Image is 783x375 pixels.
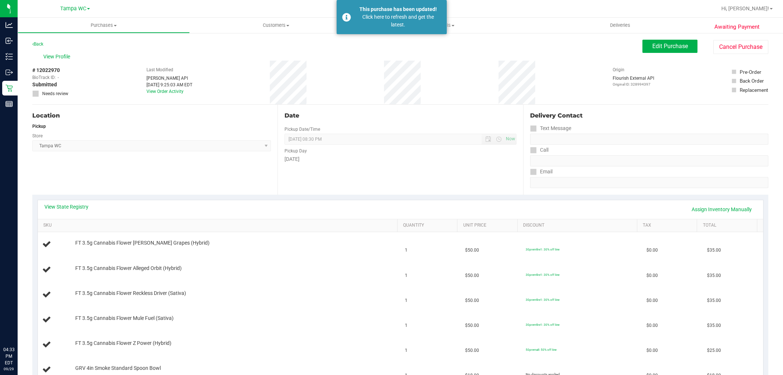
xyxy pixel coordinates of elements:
span: 30premfire1: 30% off line [526,298,559,302]
input: Format: (999) 999-9999 [530,155,768,166]
inline-svg: Inventory [6,53,13,60]
span: $25.00 [707,347,721,354]
span: $0.00 [646,347,658,354]
span: FT 3.5g Cannabis Flower [PERSON_NAME] Grapes (Hybrid) [75,239,210,246]
span: $35.00 [707,322,721,329]
span: $50.00 [465,322,479,329]
p: 09/29 [3,366,14,372]
input: Format: (999) 999-9999 [530,134,768,145]
span: Awaiting Payment [714,23,760,31]
a: Tills [362,18,534,33]
span: GRV 4in Smoke Standard Spoon Bowl [75,365,161,372]
span: FT 3.5g Cannabis Flower Reckless Driver (Sativa) [75,290,186,297]
span: $50.00 [465,297,479,304]
span: 30premfire1: 30% off line [526,273,559,277]
span: FT 3.5g Cannabis Flower Mule Fuel (Sativa) [75,315,174,322]
span: 1 [405,247,407,254]
p: 04:33 PM EDT [3,346,14,366]
a: Purchases [18,18,190,33]
div: [DATE] [284,155,516,163]
span: Customers [190,22,362,29]
a: Back [32,42,43,47]
inline-svg: Reports [6,100,13,108]
label: Call [530,145,548,155]
span: BioTrack ID: [32,74,56,81]
span: 30premfire1: 30% off line [526,248,559,251]
div: Date [284,111,516,120]
a: Customers [190,18,362,33]
span: Edit Purchase [652,43,688,50]
a: Unit Price [463,223,515,228]
span: $35.00 [707,297,721,304]
span: Purchases [18,22,189,29]
a: Deliveries [534,18,706,33]
label: Last Modified [146,66,173,73]
label: Pickup Day [284,148,307,154]
span: $50.00 [465,347,479,354]
a: Assign Inventory Manually [687,203,757,216]
label: Store [32,133,43,139]
div: [DATE] 9:25:03 AM EDT [146,82,192,88]
div: Location [32,111,271,120]
p: Original ID: 328994397 [613,82,654,87]
div: Flourish External API [613,75,654,87]
label: Pickup Date/Time [284,126,320,133]
inline-svg: Outbound [6,69,13,76]
span: 1 [405,347,407,354]
span: $0.00 [646,247,658,254]
span: Deliveries [600,22,640,29]
inline-svg: Analytics [6,21,13,29]
span: 1 [405,322,407,329]
span: # 12022970 [32,66,60,74]
span: $0.00 [646,322,658,329]
div: [PERSON_NAME] API [146,75,192,82]
div: Delivery Contact [530,111,768,120]
span: View Profile [43,53,73,61]
span: Tampa WC [60,6,86,12]
button: Edit Purchase [642,40,697,53]
span: Needs review [42,90,68,97]
span: $35.00 [707,272,721,279]
span: $0.00 [646,272,658,279]
a: Discount [523,223,634,228]
span: - [58,74,59,81]
span: 50premall: 50% off line [526,348,557,351]
a: Tax [643,223,694,228]
a: Quantity [403,223,454,228]
div: Click here to refresh and get the latest. [355,13,441,29]
label: Text Message [530,123,571,134]
span: FT 3.5g Cannabis Flower Z Power (Hybrid) [75,340,171,347]
label: Email [530,166,552,177]
span: FT 3.5g Cannabis Flower Alleged Orbit (Hybrid) [75,265,182,272]
a: View Order Activity [146,89,184,94]
span: 30premfire1: 30% off line [526,323,559,327]
span: Tills [362,22,534,29]
iframe: Resource center [7,316,29,338]
a: View State Registry [44,203,88,210]
inline-svg: Inbound [6,37,13,44]
span: $0.00 [646,297,658,304]
span: $50.00 [465,272,479,279]
button: Cancel Purchase [713,40,768,54]
a: Total [703,223,754,228]
inline-svg: Retail [6,84,13,92]
span: Submitted [32,81,57,89]
span: $35.00 [707,247,721,254]
span: $50.00 [465,247,479,254]
strong: Pickup [32,124,46,129]
div: This purchase has been updated! [355,6,441,13]
div: Replacement [740,86,768,94]
a: SKU [43,223,395,228]
span: 1 [405,297,407,304]
div: Pre-Order [740,68,761,76]
div: Back Order [740,77,764,84]
span: Hi, [PERSON_NAME]! [721,6,769,11]
label: Origin [613,66,624,73]
span: 1 [405,272,407,279]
